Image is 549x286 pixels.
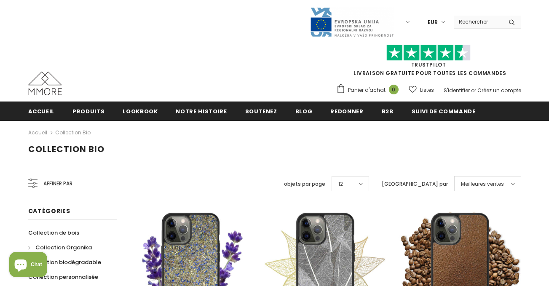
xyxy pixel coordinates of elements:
a: Accueil [28,128,47,138]
img: Cas MMORE [28,72,62,95]
a: Collection Organika [28,240,92,255]
inbox-online-store-chat: Shopify online store chat [7,252,50,279]
a: Redonner [330,102,363,120]
span: B2B [382,107,394,115]
a: S'identifier [444,87,470,94]
span: Redonner [330,107,363,115]
a: Créez un compte [477,87,521,94]
span: Collection biodégradable [28,258,101,266]
span: LIVRAISON GRATUITE POUR TOUTES LES COMMANDES [336,48,521,77]
span: Lookbook [123,107,158,115]
a: Collection Bio [55,129,91,136]
img: Faites confiance aux étoiles pilotes [386,45,471,61]
span: Catégories [28,207,70,215]
span: soutenez [245,107,277,115]
a: Panier d'achat 0 [336,84,403,96]
a: Suivi de commande [412,102,476,120]
a: B2B [382,102,394,120]
span: Affiner par [43,179,72,188]
a: Javni Razpis [310,18,394,25]
a: Lookbook [123,102,158,120]
a: Collection biodégradable [28,255,101,270]
a: Produits [72,102,104,120]
span: Blog [295,107,313,115]
a: Collection personnalisée [28,270,98,284]
span: Collection Organika [35,243,92,251]
a: Notre histoire [176,102,227,120]
span: Panier d'achat [348,86,386,94]
a: Collection de bois [28,225,79,240]
label: objets par page [284,180,325,188]
label: [GEOGRAPHIC_DATA] par [382,180,448,188]
a: Accueil [28,102,55,120]
a: TrustPilot [411,61,446,68]
span: Produits [72,107,104,115]
img: Javni Razpis [310,7,394,37]
span: Accueil [28,107,55,115]
a: soutenez [245,102,277,120]
span: Collection Bio [28,143,104,155]
span: Suivi de commande [412,107,476,115]
a: Listes [409,83,434,97]
span: Listes [420,86,434,94]
span: EUR [428,18,438,27]
a: Blog [295,102,313,120]
span: Collection personnalisée [28,273,98,281]
span: Meilleures ventes [461,180,504,188]
span: 0 [389,85,399,94]
input: Search Site [454,16,502,28]
span: Collection de bois [28,229,79,237]
span: or [471,87,476,94]
span: 12 [338,180,343,188]
span: Notre histoire [176,107,227,115]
